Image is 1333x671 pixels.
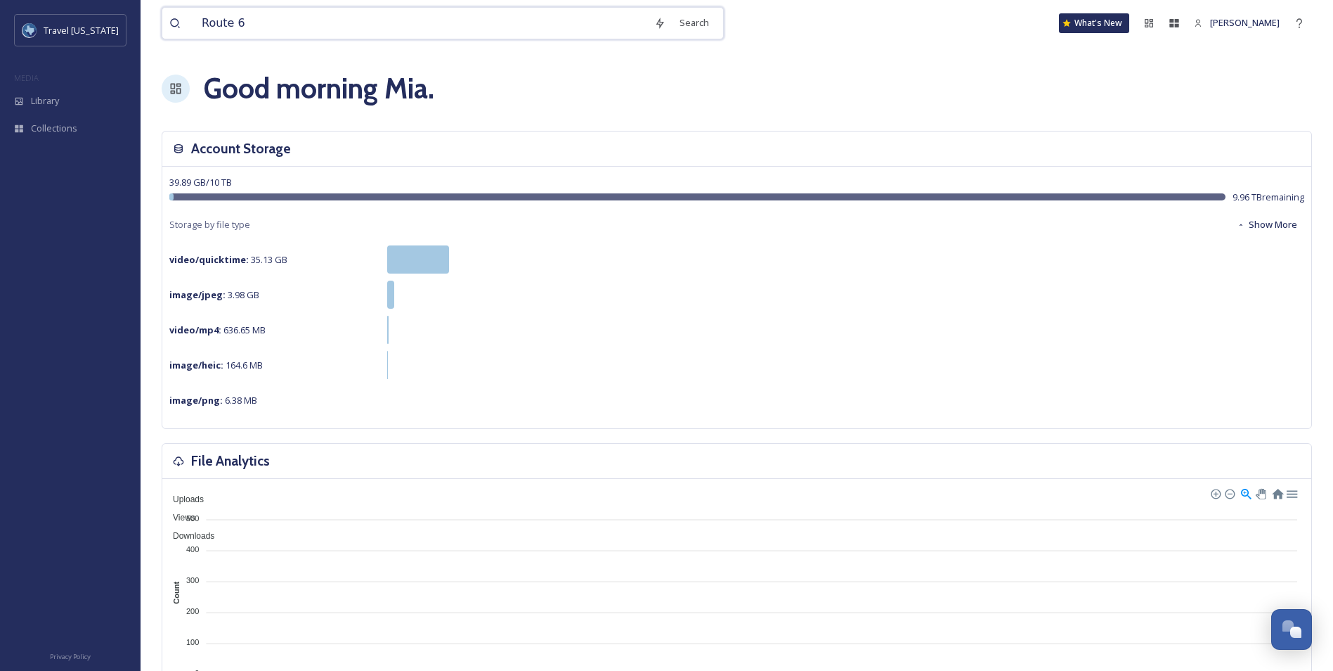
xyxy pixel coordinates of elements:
[169,176,232,188] span: 39.89 GB / 10 TB
[169,218,250,231] span: Storage by file type
[1210,16,1280,29] span: [PERSON_NAME]
[186,607,199,615] tspan: 200
[1233,191,1304,204] span: 9.96 TB remaining
[1187,9,1287,37] a: [PERSON_NAME]
[186,545,199,554] tspan: 400
[169,288,259,301] span: 3.98 GB
[50,652,91,661] span: Privacy Policy
[31,122,77,135] span: Collections
[162,513,195,523] span: Views
[31,94,59,108] span: Library
[14,72,39,83] span: MEDIA
[1271,487,1283,499] div: Reset Zoom
[22,23,37,37] img: images%20%281%29.jpeg
[1210,488,1220,498] div: Zoom In
[169,324,266,336] span: 636.65 MB
[1285,487,1297,499] div: Menu
[169,324,221,336] strong: video/mp4 :
[1271,609,1312,650] button: Open Chat
[169,394,223,407] strong: image/png :
[195,8,647,39] input: Search your library
[1256,489,1264,497] div: Panning
[50,647,91,664] a: Privacy Policy
[172,582,181,604] text: Count
[672,9,716,37] div: Search
[186,513,199,522] tspan: 500
[1230,211,1304,238] button: Show More
[1224,488,1234,498] div: Zoom Out
[169,288,226,301] strong: image/jpeg :
[186,576,199,584] tspan: 300
[169,359,263,371] span: 164.6 MB
[169,253,249,266] strong: video/quicktime :
[169,359,223,371] strong: image/heic :
[162,494,204,504] span: Uploads
[44,24,119,37] span: Travel [US_STATE]
[191,451,270,471] h3: File Analytics
[169,253,287,266] span: 35.13 GB
[1240,487,1251,499] div: Selection Zoom
[204,68,434,110] h1: Good morning Mia .
[162,531,214,541] span: Downloads
[1059,13,1129,33] a: What's New
[191,139,291,159] h3: Account Storage
[186,638,199,646] tspan: 100
[169,394,257,407] span: 6.38 MB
